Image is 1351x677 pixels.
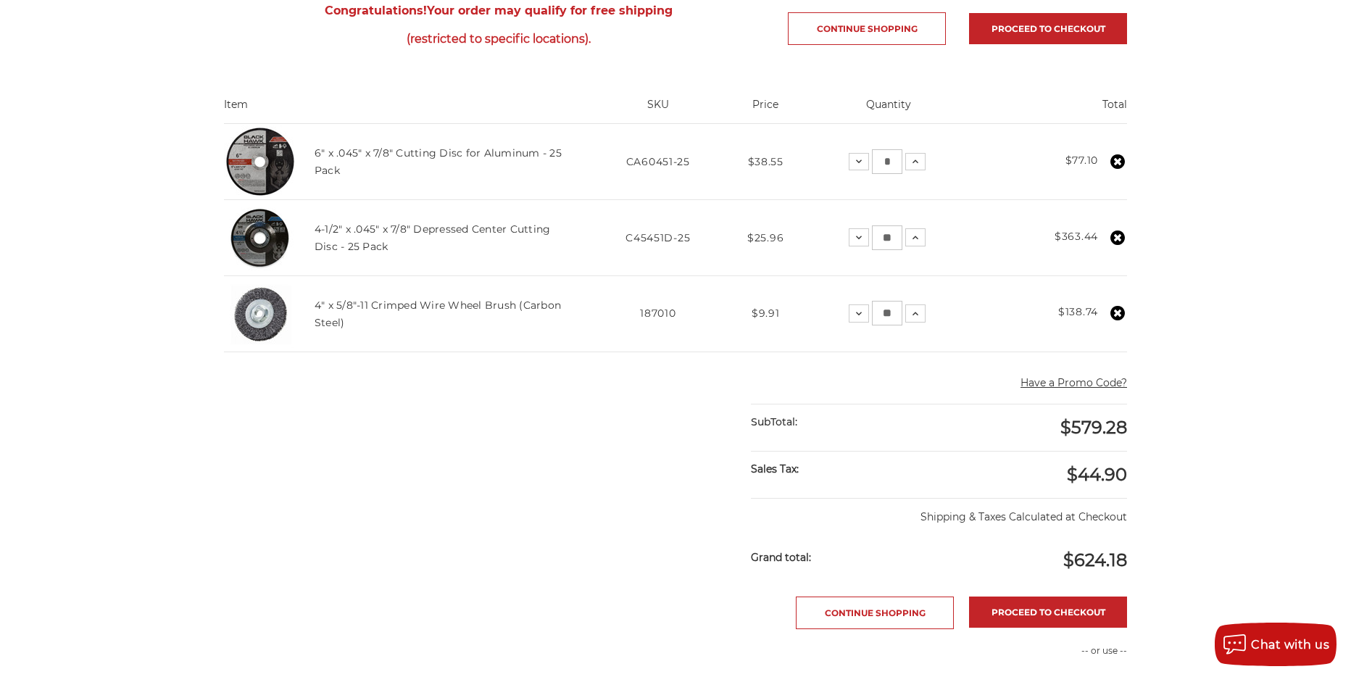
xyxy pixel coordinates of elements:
[224,25,773,53] span: (restricted to specific locations).
[751,462,799,475] strong: Sales Tax:
[1060,417,1127,438] span: $579.28
[1251,638,1329,652] span: Chat with us
[224,202,296,274] img: 4-1/2" x 3/64" x 7/8" Depressed Center Type 27 Cut Off Wheel
[1215,623,1337,666] button: Chat with us
[626,155,690,168] span: CA60451-25
[872,149,902,174] input: 6" x .045" x 7/8" Cutting Disc for Aluminum - 25 Pack Quantity:
[1067,464,1127,485] span: $44.90
[796,597,954,629] a: Continue Shopping
[325,4,427,17] strong: Congratulations!
[1063,549,1127,570] span: $624.18
[872,225,902,250] input: 4-1/2" x .045" x 7/8" Depressed Center Cutting Disc - 25 Pack Quantity:
[748,155,783,168] span: $38.55
[969,13,1127,44] a: Proceed to checkout
[969,597,1127,628] a: Proceed to checkout
[805,97,973,123] th: Quantity
[1020,375,1127,391] button: Have a Promo Code?
[747,231,783,244] span: $25.96
[751,551,811,564] strong: Grand total:
[788,12,946,45] a: Continue Shopping
[752,307,780,320] span: $9.91
[973,97,1127,123] th: Total
[751,404,939,440] div: SubTotal:
[315,223,551,253] a: 4-1/2" x .045" x 7/8" Depressed Center Cutting Disc - 25 Pack
[625,231,690,244] span: C45451D-25
[589,97,727,123] th: SKU
[224,97,589,123] th: Item
[315,146,562,177] a: 6" x .045" x 7/8" Cutting Disc for Aluminum - 25 Pack
[1058,305,1098,318] strong: $138.74
[1055,230,1098,243] strong: $363.44
[1065,154,1098,167] strong: $77.10
[315,299,561,329] a: 4" x 5/8"-11 Crimped Wire Wheel Brush (Carbon Steel)
[640,307,675,320] span: 187010
[727,97,805,123] th: Price
[946,644,1127,657] p: -- or use --
[224,280,296,348] img: 4" x 5/8"-11 Crimped Wire Wheel Brush (Carbon Steel)
[751,498,1127,525] p: Shipping & Taxes Calculated at Checkout
[224,125,296,198] img: 6 inch cut off wheel for aluminum
[872,301,902,325] input: 4" x 5/8"-11 Crimped Wire Wheel Brush (Carbon Steel) Quantity:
